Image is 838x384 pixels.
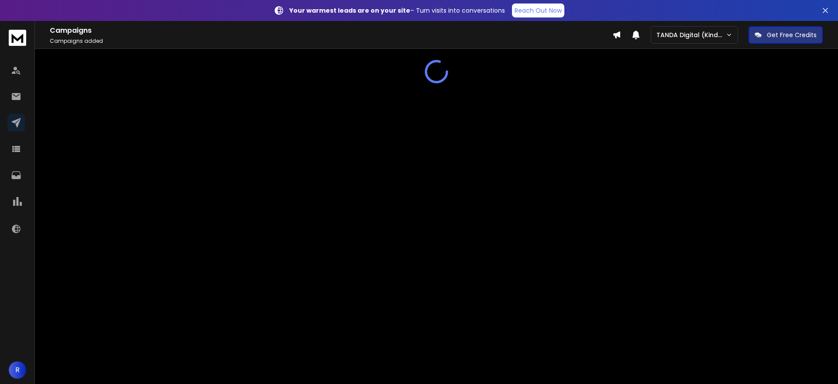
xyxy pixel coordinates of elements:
img: logo [9,30,26,46]
p: – Turn visits into conversations [289,6,505,15]
strong: Your warmest leads are on your site [289,6,410,15]
p: Reach Out Now [515,6,562,15]
a: Reach Out Now [512,3,564,17]
h1: Campaigns [50,25,612,36]
button: R [9,361,26,379]
button: Get Free Credits [749,26,823,44]
p: Get Free Credits [767,31,817,39]
p: TANDA Digital (Kind Studio) [656,31,726,39]
p: Campaigns added [50,38,612,45]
